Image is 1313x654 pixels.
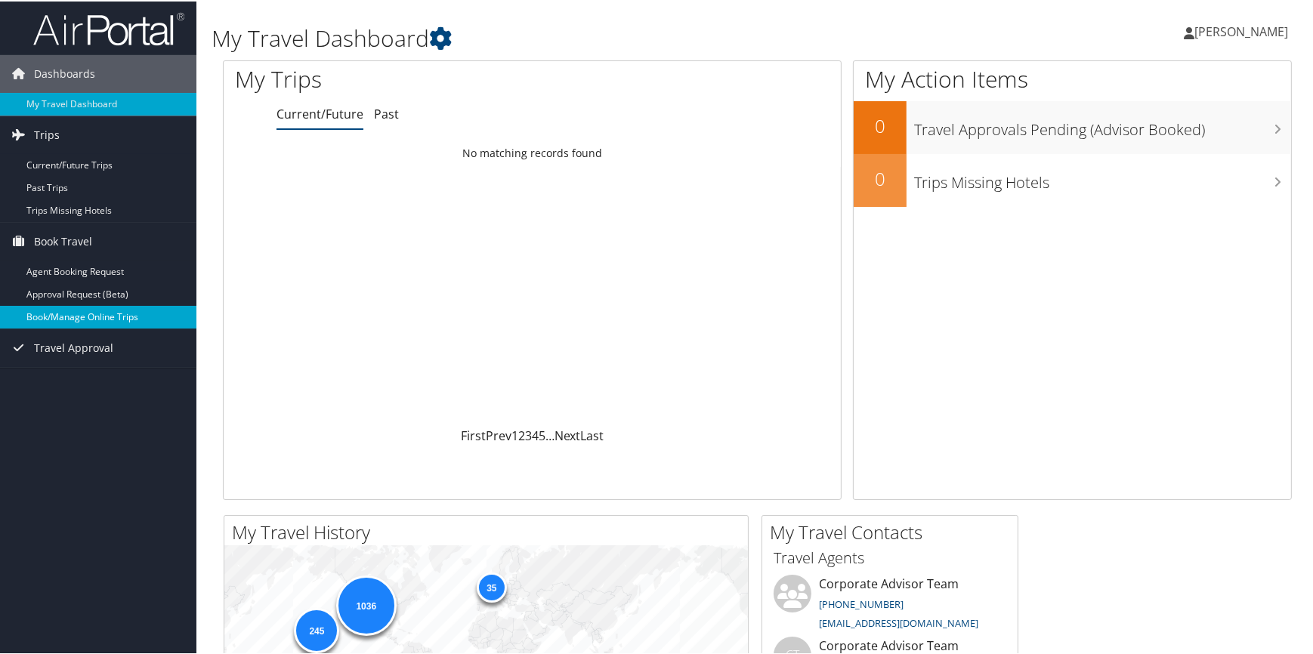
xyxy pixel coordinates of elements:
div: 245 [294,606,339,652]
span: Dashboards [34,54,95,91]
a: [PERSON_NAME] [1184,8,1303,53]
h1: My Trips [235,62,573,94]
h2: 0 [854,165,907,190]
a: Past [374,104,399,121]
span: Trips [34,115,60,153]
td: No matching records found [224,138,841,165]
a: 5 [539,426,545,443]
span: Book Travel [34,221,92,259]
span: Travel Approval [34,328,113,366]
h2: 0 [854,112,907,137]
a: 0Travel Approvals Pending (Advisor Booked) [854,100,1291,153]
div: 1036 [335,574,396,634]
h2: My Travel History [232,518,748,544]
a: 0Trips Missing Hotels [854,153,1291,205]
h2: My Travel Contacts [770,518,1018,544]
h1: My Action Items [854,62,1291,94]
span: … [545,426,555,443]
h3: Trips Missing Hotels [914,163,1291,192]
div: 35 [476,571,506,601]
li: Corporate Advisor Team [766,573,1014,635]
a: [PHONE_NUMBER] [819,596,904,609]
a: Current/Future [277,104,363,121]
a: 1 [511,426,518,443]
a: 3 [525,426,532,443]
h1: My Travel Dashboard [212,21,939,53]
a: [EMAIL_ADDRESS][DOMAIN_NAME] [819,615,978,628]
a: First [461,426,486,443]
h3: Travel Approvals Pending (Advisor Booked) [914,110,1291,139]
a: 2 [518,426,525,443]
img: airportal-logo.png [33,10,184,45]
span: [PERSON_NAME] [1194,22,1288,39]
a: Prev [486,426,511,443]
a: Last [581,426,604,443]
h3: Travel Agents [774,546,1006,567]
a: 4 [532,426,539,443]
a: Next [555,426,581,443]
